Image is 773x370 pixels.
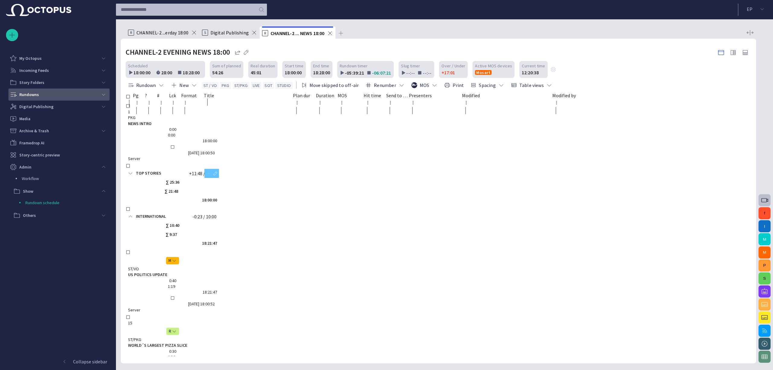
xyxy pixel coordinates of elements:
span: M [168,258,172,264]
button: Rundown [126,80,166,91]
button: R [166,326,179,337]
button: SOT [263,82,274,89]
button: Plan dur column menu [293,98,301,107]
div: 1:19 [168,284,178,289]
button: ST/PKG [233,82,250,89]
button: Move skipped to off-air [299,80,361,91]
button: Pg column menu [133,98,141,107]
div: RCHANNEL-2 ...erday 18:00 [126,27,200,39]
span: Real duration [251,63,275,69]
span: CHANNEL-2 ...erday 18:00 [136,30,189,36]
div: Title [204,92,293,98]
div: 28:00 [161,69,175,76]
button: ST / VO [202,82,219,89]
p: Collapse sidebar [73,358,107,365]
span: Scheduled [128,63,148,69]
div: RCHANNEL-2 ... NEWS 18:00 [260,27,335,39]
button: EP [742,4,769,14]
div: 18:00:00 [128,138,217,144]
div: Workflow [10,173,110,185]
p: Rundown schedule [25,200,110,206]
span: Sum of planned [212,63,241,69]
div: 18:28:00 [183,69,203,76]
p: E P [747,5,752,13]
p: Archive & Trash [19,128,49,134]
div: Pg [133,92,145,98]
div: SDigital Publishing [200,27,260,39]
div: Server [128,156,143,162]
span: CHANNEL-2 ... NEWS 18:00 [271,30,325,36]
button: M [166,255,179,266]
span: R [169,328,172,334]
p: Others [23,212,36,218]
div: 45:01 [251,69,261,76]
div: 0:36 [168,354,178,360]
span: Active MOS devices [475,63,512,69]
button: MOS column menu [338,98,346,107]
p: Story-centric preview [19,152,60,158]
span: Digital Publishing [210,30,249,36]
p: Story Folders [19,79,44,85]
div: ∑ 21:48 [165,187,181,196]
p: 12:20:38 [522,69,539,76]
div: ST/VO [128,266,139,272]
ul: main menu [6,52,110,221]
div: 0:40 [128,278,217,284]
button: Lck column menu [169,98,178,107]
span: US POLITICS UPDATE [128,272,217,278]
button: Hit time column menu [364,98,372,107]
div: 18:28:00 [313,69,330,76]
div: ST/PKG [128,337,141,343]
button: Duration column menu [316,98,324,107]
button: S [759,272,771,285]
button: PKG [220,82,231,89]
div: INTERNATIONAL [128,212,189,221]
div: MOS [338,92,364,98]
div: TOP STORIES [128,169,186,178]
div: 18:21:47 [128,289,217,295]
div: 9/8 18:00:52 [188,301,217,307]
div: 18:21:47 [128,239,217,248]
button: Modified by column menu [552,98,561,107]
div: Modified by [552,92,598,98]
button: Mosart [475,70,492,75]
div: 18:00:00 [128,196,217,205]
button: MOS [409,80,440,91]
button: M [759,233,771,245]
button: f [759,207,771,219]
button: Format column menu [181,98,190,107]
div: ∑ 10:40 [128,221,217,230]
div: ? [145,92,157,98]
button: Table views [509,80,554,91]
div: +17:01 [441,69,455,76]
div: Story-centric preview [6,149,110,161]
div: 0:30 [128,349,217,354]
div: Framedrop AI [6,137,110,149]
p: Rundowns [19,92,39,98]
span: NEWS INTRO [128,121,217,127]
p: Digital Publishing [19,104,53,110]
button: Collapse sidebar [6,356,110,368]
p: Workflow [22,175,110,182]
p: R [262,30,268,36]
p: S [202,30,208,36]
button: M [759,246,771,259]
div: 0:00 [128,127,217,132]
button: Print [442,80,466,91]
p: Incoming Feeds [19,67,49,73]
button: LIVE [251,82,262,89]
div: PKG [128,115,136,121]
div: Modified [462,92,552,98]
div: Send to LiveU [386,92,409,98]
span: Current time [522,63,545,69]
div: 18:00:00 [285,69,302,76]
button: Presenters column menu [409,98,417,107]
button: Send to LiveU column menu [386,98,395,107]
p: My Octopus [19,55,42,61]
span: Start time [285,63,303,69]
button: # column menu [157,98,165,107]
p: Show [23,188,33,194]
span: -0:23 / 10:00 [192,214,217,220]
div: WORLD´S LARGEST PIZZA SLICE [128,343,217,348]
